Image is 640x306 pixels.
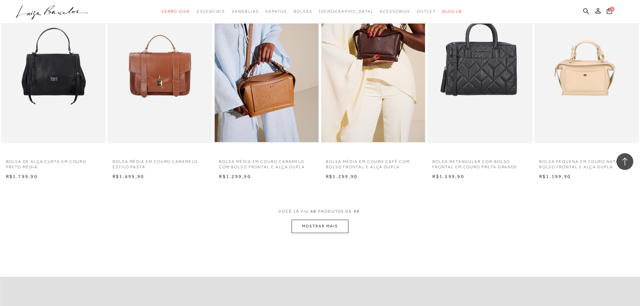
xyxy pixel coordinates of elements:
[161,9,190,14] span: Verão Viva
[427,155,532,170] a: BOLSA RETANGULAR COM BOLSO FRONTAL EM COURO PRETA GRANDE
[294,5,312,18] a: categoryNavScreenReaderText
[310,209,316,214] span: 48
[354,209,360,214] span: 99
[113,174,144,179] span: R$1.699,90
[214,155,319,170] a: BOLSA MÉDIA EM COURO CARAMELO COM BOLSO FRONTAL E ALÇA DUPLA
[442,9,462,14] span: BLOG LB
[539,174,571,179] span: R$1.199,90
[321,155,426,170] a: BOLSA MÉDIA EM COURO CAFÉ COM BOLSO FRONTAL E ALÇA DUPLA
[319,5,373,18] a: noSubCategoriesText
[279,209,361,214] span: VOCÊ JÁ VIU PRODUTOS DE
[326,174,357,179] span: R$1.299,90
[417,5,436,18] a: categoryNavScreenReaderText
[265,9,287,14] span: Sapatos
[380,5,410,18] a: categoryNavScreenReaderText
[605,7,614,16] button: 0
[319,9,373,14] span: [DEMOGRAPHIC_DATA]
[6,174,38,179] span: R$1.799,90
[232,9,259,14] span: Sandálias
[232,5,259,18] a: categoryNavScreenReaderText
[534,155,639,170] a: BOLSA PEQUENA EM COURO NATA COM BOLSO FRONTAL E ALÇA DUPLA
[219,174,251,179] span: R$1.299,90
[197,5,225,18] a: categoryNavScreenReaderText
[1,155,106,170] a: BOLSA DE ALÇA CURTA EM COURO PRETO MÉDIA
[432,174,464,179] span: R$1.599,90
[265,5,287,18] a: categoryNavScreenReaderText
[161,5,190,18] a: categoryNavScreenReaderText
[294,9,312,14] span: Bolsas
[292,220,348,233] button: MOSTRAR MAIS
[417,9,436,14] span: Outlet
[380,9,410,14] span: Acessórios
[610,7,614,11] span: 0
[108,155,212,170] a: BOLSA MÉDIA EM COURO CARAMELO ESTILO PASTA
[197,9,225,14] span: Essenciais
[442,5,462,18] a: BLOG LB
